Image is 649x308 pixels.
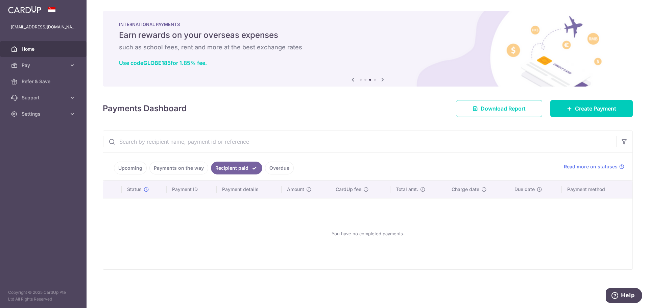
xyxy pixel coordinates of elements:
a: Payments on the way [149,162,208,174]
a: Upcoming [114,162,147,174]
h5: Earn rewards on your overseas expenses [119,30,617,41]
span: Status [127,186,142,193]
span: Create Payment [575,104,616,113]
h4: Payments Dashboard [103,102,187,115]
img: CardUp [8,5,41,14]
span: Due date [514,186,535,193]
span: Support [22,94,66,101]
img: International Payment Banner [103,11,633,87]
span: Settings [22,111,66,117]
span: Charge date [452,186,479,193]
span: Amount [287,186,304,193]
th: Payment details [217,181,282,198]
span: Download Report [481,104,526,113]
span: Total amt. [396,186,418,193]
span: Read more on statuses [564,163,618,170]
a: Overdue [265,162,294,174]
a: Download Report [456,100,542,117]
input: Search by recipient name, payment id or reference [103,131,616,152]
iframe: Opens a widget where you can find more information [606,288,642,305]
h6: such as school fees, rent and more at the best exchange rates [119,43,617,51]
span: Refer & Save [22,78,66,85]
span: Pay [22,62,66,69]
th: Payment ID [167,181,217,198]
p: INTERNATIONAL PAYMENTS [119,22,617,27]
span: CardUp fee [336,186,361,193]
a: Recipient paid [211,162,262,174]
span: Home [22,46,66,52]
p: [EMAIL_ADDRESS][DOMAIN_NAME] [11,24,76,30]
div: You have no completed payments. [111,204,624,263]
a: Create Payment [550,100,633,117]
th: Payment method [562,181,632,198]
a: Use codeGLOBE185for 1.85% fee. [119,60,207,66]
a: Read more on statuses [564,163,624,170]
b: GLOBE185 [143,60,171,66]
